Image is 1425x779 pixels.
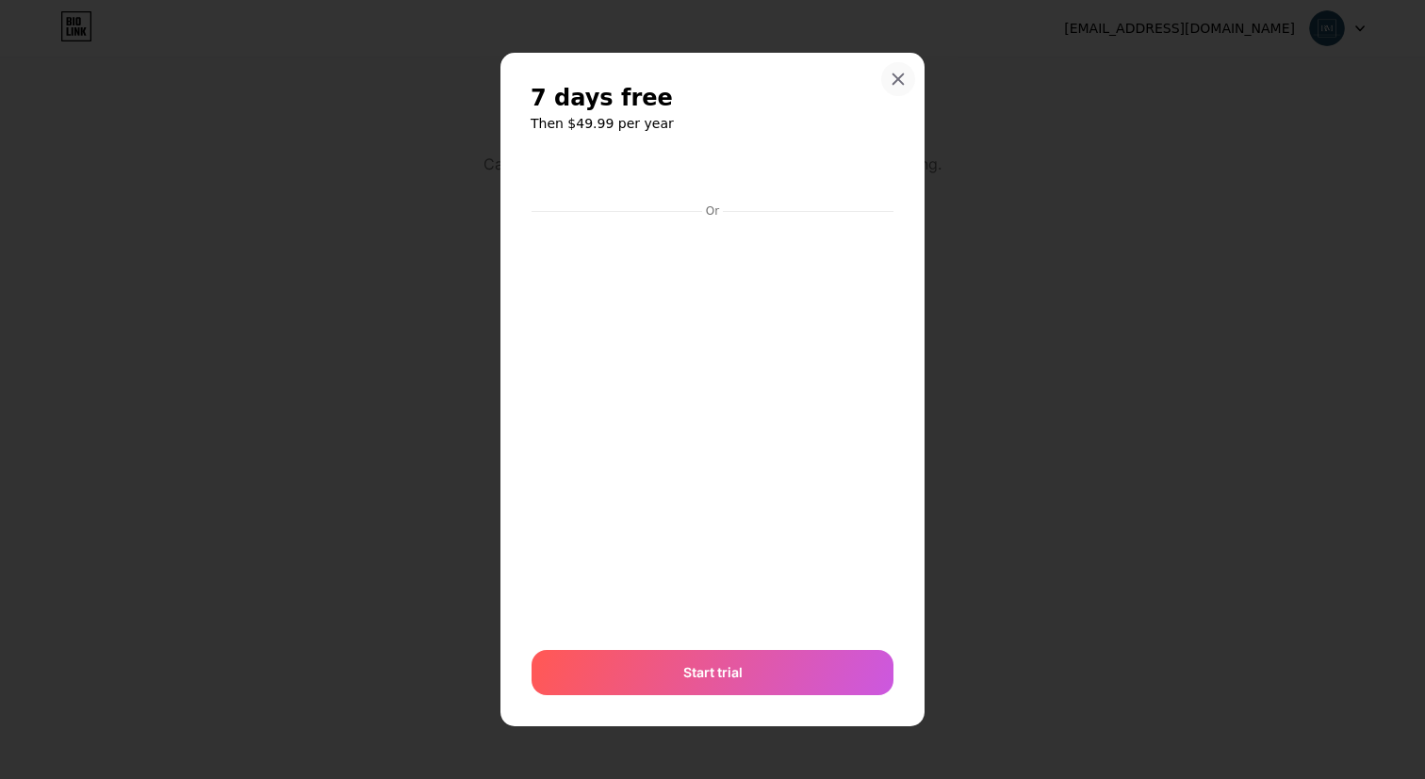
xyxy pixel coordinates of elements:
[683,662,743,682] span: Start trial
[531,83,673,113] span: 7 days free
[531,114,894,133] h6: Then $49.99 per year
[528,220,897,631] iframe: To enrich screen reader interactions, please activate Accessibility in Grammarly extension settings
[532,153,893,198] iframe: Secure payment button frame
[702,203,723,219] div: Or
